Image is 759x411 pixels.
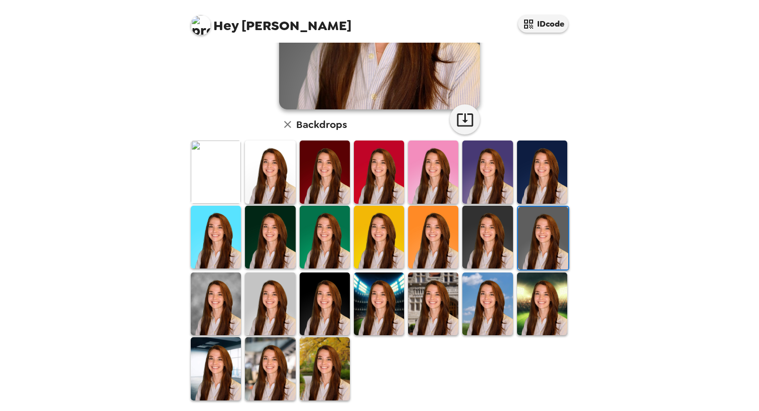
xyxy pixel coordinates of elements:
img: Original [191,141,241,203]
h6: Backdrops [296,116,347,132]
span: [PERSON_NAME] [191,10,351,33]
button: IDcode [518,15,568,33]
span: Hey [213,17,238,35]
img: profile pic [191,15,211,35]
